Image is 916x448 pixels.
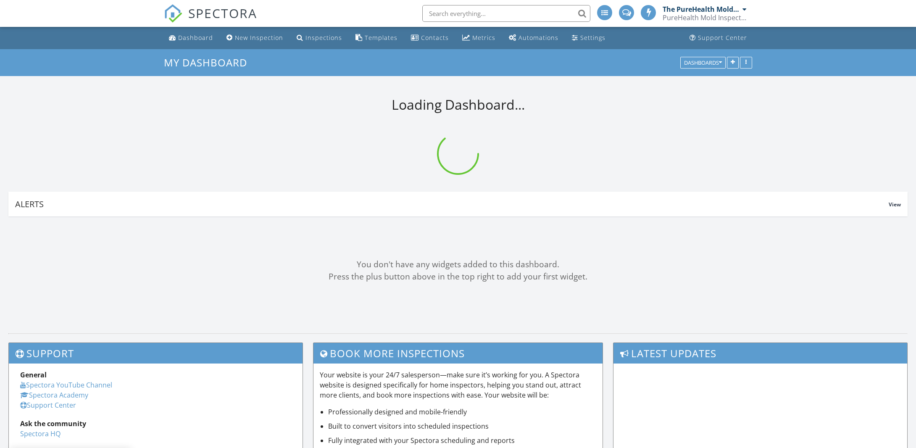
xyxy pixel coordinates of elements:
div: PureHealth Mold Inspections [663,13,747,22]
li: Professionally designed and mobile-friendly [328,407,596,417]
li: Built to convert visitors into scheduled inspections [328,421,596,431]
a: Dashboard [166,30,216,46]
img: The Best Home Inspection Software - Spectora [164,4,182,23]
span: View [889,201,901,208]
div: Settings [580,34,605,42]
strong: General [20,370,47,379]
h3: Latest Updates [613,343,907,364]
div: New Inspection [235,34,283,42]
div: Automations [519,34,558,42]
div: Support Center [698,34,747,42]
h3: Support [9,343,303,364]
button: Dashboards [680,57,726,69]
a: Spectora YouTube Channel [20,380,112,390]
div: Contacts [421,34,449,42]
a: New Inspection [223,30,287,46]
a: Support Center [686,30,750,46]
div: Dashboards [684,60,722,66]
div: The PureHealth Mold Inspections Team [663,5,740,13]
div: Templates [365,34,397,42]
div: Metrics [472,34,495,42]
p: Your website is your 24/7 salesperson—make sure it’s working for you. A Spectora website is desig... [320,370,596,400]
a: My Dashboard [164,55,254,69]
input: Search everything... [422,5,590,22]
div: Ask the community [20,419,291,429]
a: Spectora Academy [20,390,88,400]
span: SPECTORA [188,4,257,22]
div: Alerts [15,198,889,210]
a: Spectora HQ [20,429,61,438]
a: Settings [569,30,609,46]
li: Fully integrated with your Spectora scheduling and reports [328,435,596,445]
a: Inspections [293,30,345,46]
a: Metrics [459,30,499,46]
div: Press the plus button above in the top right to add your first widget. [8,271,908,283]
a: SPECTORA [164,11,257,29]
h3: Book More Inspections [313,343,602,364]
div: You don't have any widgets added to this dashboard. [8,258,908,271]
a: Templates [352,30,401,46]
div: Dashboard [178,34,213,42]
a: Contacts [408,30,452,46]
a: Support Center [20,401,76,410]
div: Inspections [305,34,342,42]
a: Automations (Basic) [505,30,562,46]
